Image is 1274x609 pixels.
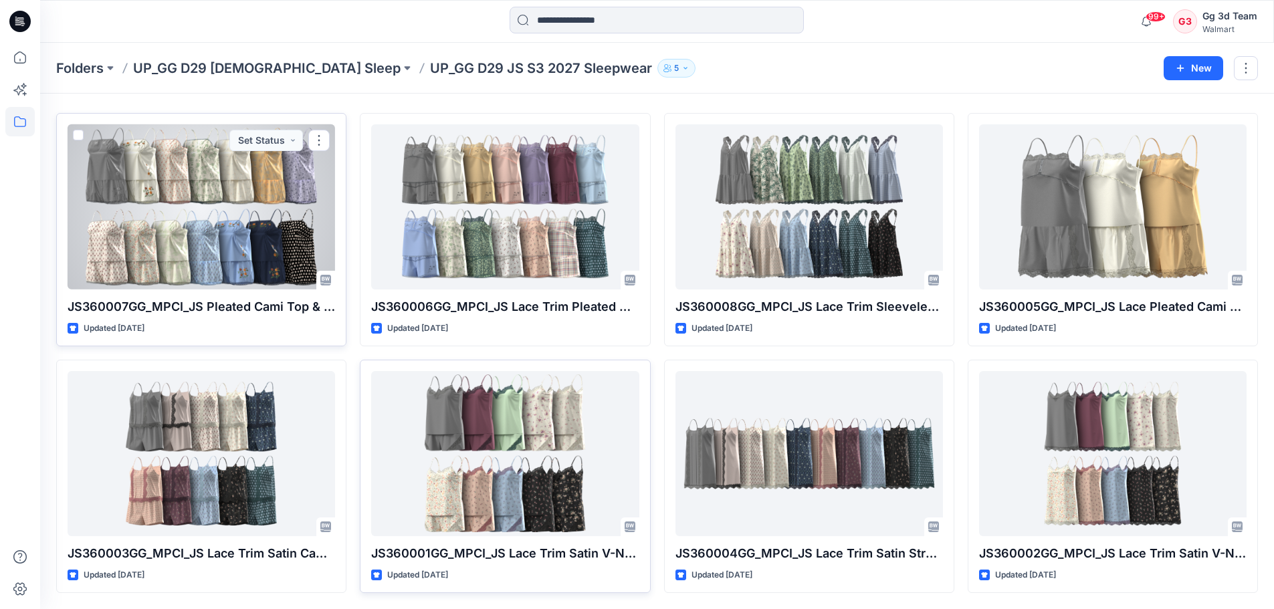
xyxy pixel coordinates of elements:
[371,544,639,563] p: JS360001GG_MPCI_JS Lace Trim Satin V-Neck Cami Top & Shorts Set
[68,371,335,536] a: JS360003GG_MPCI_JS Lace Trim Satin Cami Top & Shorts Set
[1164,56,1223,80] button: New
[68,297,335,316] p: JS360007GG_MPCI_JS Pleated Cami Top & Shorts Set With Embroidery
[692,568,752,582] p: Updated [DATE]
[371,371,639,536] a: JS360001GG_MPCI_JS Lace Trim Satin V-Neck Cami Top & Shorts Set
[692,322,752,336] p: Updated [DATE]
[68,544,335,563] p: JS360003GG_MPCI_JS Lace Trim Satin Cami Top & Shorts Set
[371,124,639,289] a: JS360006GG_MPCI_JS Lace Trim Pleated Cami Top & Shorts Set With Embroidery
[387,568,448,582] p: Updated [DATE]
[675,371,943,536] a: JS360004GG_MPCI_JS Lace Trim Satin Strappy Dress
[995,568,1056,582] p: Updated [DATE]
[995,322,1056,336] p: Updated [DATE]
[1146,11,1166,22] span: 99+
[1173,9,1197,33] div: G3
[979,371,1247,536] a: JS360002GG_MPCI_JS Lace Trim Satin V-Neck Strappy Dress
[657,59,696,78] button: 5
[1202,24,1257,34] div: Walmart
[133,59,401,78] a: UP_GG D29 [DEMOGRAPHIC_DATA] Sleep
[675,544,943,563] p: JS360004GG_MPCI_JS Lace Trim Satin Strappy Dress
[430,59,652,78] p: UP_GG D29 JS S3 2027 Sleepwear
[675,124,943,289] a: JS360008GG_MPCI_JS Lace Trim Sleeveless V-Neck Mini Dress
[371,297,639,316] p: JS360006GG_MPCI_JS Lace Trim Pleated Cami Top & Shorts Set With Embroidery
[979,297,1247,316] p: JS360005GG_MPCI_JS Lace Pleated Cami Top & Shorts Set
[979,544,1247,563] p: JS360002GG_MPCI_JS Lace Trim Satin V-Neck Strappy Dress
[84,568,144,582] p: Updated [DATE]
[1202,8,1257,24] div: Gg 3d Team
[387,322,448,336] p: Updated [DATE]
[56,59,104,78] a: Folders
[675,297,943,316] p: JS360008GG_MPCI_JS Lace Trim Sleeveless V-Neck Mini Dress
[68,124,335,289] a: JS360007GG_MPCI_JS Pleated Cami Top & Shorts Set With Embroidery
[979,124,1247,289] a: JS360005GG_MPCI_JS Lace Pleated Cami Top & Shorts Set
[84,322,144,336] p: Updated [DATE]
[674,61,679,76] p: 5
